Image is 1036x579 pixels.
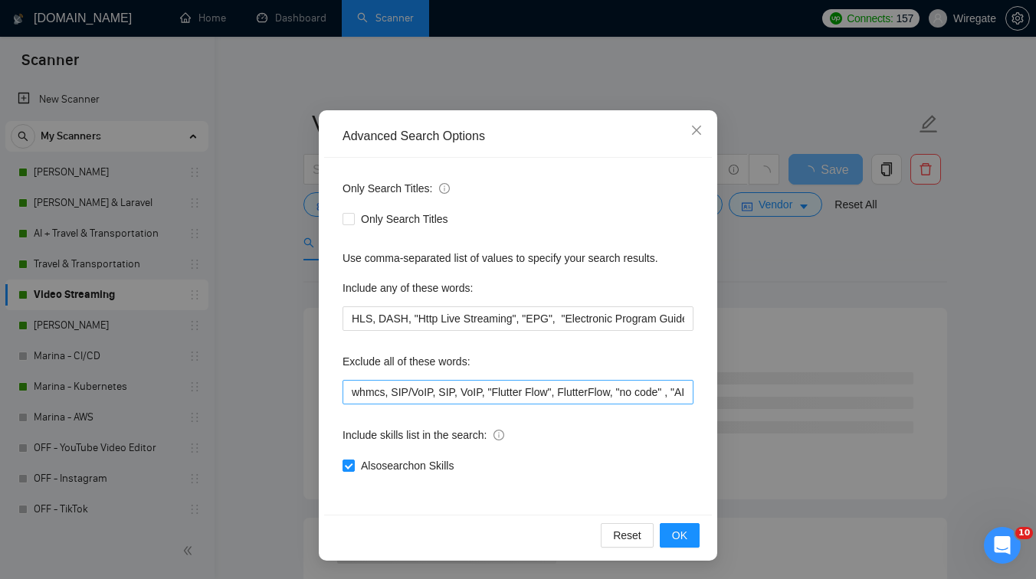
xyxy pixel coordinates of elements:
[343,180,450,197] span: Only Search Titles:
[676,110,717,152] button: Close
[672,527,687,544] span: OK
[1015,527,1033,539] span: 10
[343,128,693,145] div: Advanced Search Options
[984,527,1021,564] iframe: Intercom live chat
[343,276,473,300] label: Include any of these words:
[355,457,460,474] span: Also search on Skills
[660,523,700,548] button: OK
[690,124,703,136] span: close
[439,183,450,194] span: info-circle
[343,427,504,443] span: Include skills list in the search:
[601,523,654,548] button: Reset
[355,211,454,227] span: Only Search Titles
[613,527,641,544] span: Reset
[343,250,693,267] div: Use comma-separated list of values to specify your search results.
[343,349,470,374] label: Exclude all of these words:
[493,430,504,440] span: info-circle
